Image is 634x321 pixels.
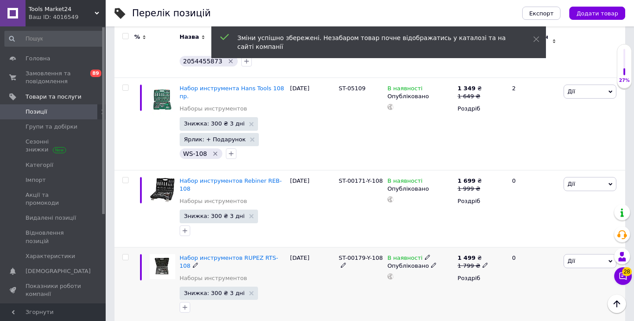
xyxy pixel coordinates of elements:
[26,123,77,131] span: Групи та добірки
[180,85,284,100] a: Набор инструмента Hans Tools 108 пр.
[614,267,632,285] button: Чат з покупцем28
[288,77,337,170] div: [DATE]
[568,181,575,187] span: Дії
[180,274,247,282] a: Наборы инструментов
[150,85,175,116] img: Набор инструмента Hans Tools 108 пр.
[387,85,423,94] span: В наявності
[26,55,50,63] span: Головна
[608,295,626,313] button: Наверх
[132,9,211,18] div: Перелік позицій
[576,10,618,17] span: Додати товар
[387,255,423,264] span: В наявності
[26,108,47,116] span: Позиції
[622,266,632,275] span: 28
[507,170,561,247] div: 0
[26,161,53,169] span: Категорії
[4,31,104,47] input: Пошук
[457,197,505,205] div: Роздріб
[180,255,278,269] a: Набор инструментов RUPEZ RTS-108
[457,92,482,100] div: 1 649 ₴
[180,33,199,41] span: Назва
[150,177,175,203] img: Набор инструментов Rebiner REB-108
[184,290,245,296] span: Знижка: 300 ₴ 3 дні
[387,177,423,187] span: В наявності
[522,7,561,20] button: Експорт
[26,267,91,275] span: [DEMOGRAPHIC_DATA]
[617,77,631,84] div: 27%
[227,58,234,65] svg: Видалити мітку
[180,197,247,205] a: Наборы инструментов
[457,255,475,261] b: 1 499
[150,254,175,280] img: Набор инструментов RUPEZ RTS-108
[26,214,76,222] span: Видалені позиції
[568,88,575,95] span: Дії
[457,177,475,184] b: 1 699
[568,258,575,264] span: Дії
[457,274,505,282] div: Роздріб
[26,252,75,260] span: Характеристики
[183,58,222,65] span: 2054455873
[29,13,106,21] div: Ваш ID: 4016549
[29,5,95,13] span: Tools Market24
[339,177,383,184] span: ST-00171-Y-108
[183,150,207,157] span: WS-108
[457,177,482,185] div: ₴
[184,213,245,219] span: Знижка: 300 ₴ 3 дні
[457,254,488,262] div: ₴
[569,7,625,20] button: Додати товар
[26,138,81,154] span: Сезонні знижки
[288,170,337,247] div: [DATE]
[180,105,247,113] a: Наборы инструментов
[457,185,482,193] div: 1 999 ₴
[26,282,81,298] span: Показники роботи компанії
[90,70,101,77] span: 89
[387,262,453,270] div: Опубліковано
[180,177,282,192] a: Набор инструментов Rebiner REB-108
[26,229,81,245] span: Відновлення позицій
[387,185,453,193] div: Опубліковано
[26,93,81,101] span: Товари та послуги
[26,70,81,85] span: Замовлення та повідомлення
[26,191,81,207] span: Акції та промокоди
[457,85,475,92] b: 1 349
[237,33,511,51] div: Зміни успішно збережені. Незабаром товар почне відображатись у каталозі та на сайті компанії
[529,10,554,17] span: Експорт
[184,121,245,126] span: Знижка: 300 ₴ 3 дні
[26,176,46,184] span: Імпорт
[339,85,365,92] span: ST-05109
[457,262,488,270] div: 1 799 ₴
[134,33,140,41] span: %
[184,137,246,142] span: Ярлик: + Подарунок
[339,255,383,261] span: ST-00179-Y-108
[457,105,505,113] div: Роздріб
[507,77,561,170] div: 2
[387,92,453,100] div: Опубліковано
[457,85,482,92] div: ₴
[212,150,219,157] svg: Видалити мітку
